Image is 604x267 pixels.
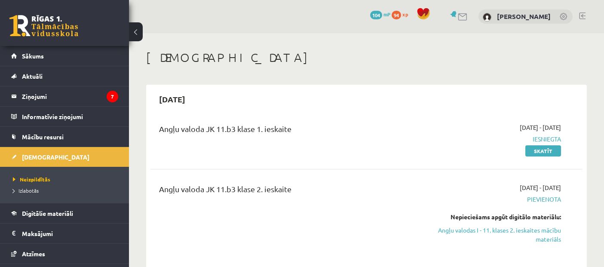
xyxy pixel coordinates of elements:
a: Neizpildītās [13,175,120,183]
span: 94 [392,11,401,19]
div: Nepieciešams apgūt digitālo materiālu: [435,212,561,221]
a: Sākums [11,46,118,66]
a: Ziņojumi7 [11,86,118,106]
legend: Maksājumi [22,224,118,243]
span: [DEMOGRAPHIC_DATA] [22,153,89,161]
a: [PERSON_NAME] [497,12,551,21]
a: Aktuāli [11,66,118,86]
legend: Informatīvie ziņojumi [22,107,118,126]
span: Sākums [22,52,44,60]
span: Neizpildītās [13,176,50,183]
a: Rīgas 1. Tālmācības vidusskola [9,15,78,37]
a: [DEMOGRAPHIC_DATA] [11,147,118,167]
a: Digitālie materiāli [11,203,118,223]
img: Polīna Pērkone [483,13,491,21]
h2: [DATE] [150,89,194,109]
a: Atzīmes [11,244,118,264]
a: Informatīvie ziņojumi [11,107,118,126]
span: Pievienota [435,195,561,204]
a: Skatīt [525,145,561,157]
i: 7 [107,91,118,102]
div: Angļu valoda JK 11.b3 klase 1. ieskaite [159,123,423,139]
span: 104 [370,11,382,19]
div: Angļu valoda JK 11.b3 klase 2. ieskaite [159,183,423,199]
span: Aktuāli [22,72,43,80]
span: Izlabotās [13,187,39,194]
a: 94 xp [392,11,412,18]
legend: Ziņojumi [22,86,118,106]
span: mP [383,11,390,18]
span: Atzīmes [22,250,45,258]
a: Angļu valodas I - 11. klases 2. ieskaites mācību materiāls [435,226,561,244]
span: Mācību resursi [22,133,64,141]
span: Iesniegta [435,135,561,144]
span: Digitālie materiāli [22,209,73,217]
h1: [DEMOGRAPHIC_DATA] [146,50,587,65]
span: [DATE] - [DATE] [520,123,561,132]
a: Mācību resursi [11,127,118,147]
span: [DATE] - [DATE] [520,183,561,192]
a: Maksājumi [11,224,118,243]
span: xp [402,11,408,18]
a: Izlabotās [13,187,120,194]
a: 104 mP [370,11,390,18]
